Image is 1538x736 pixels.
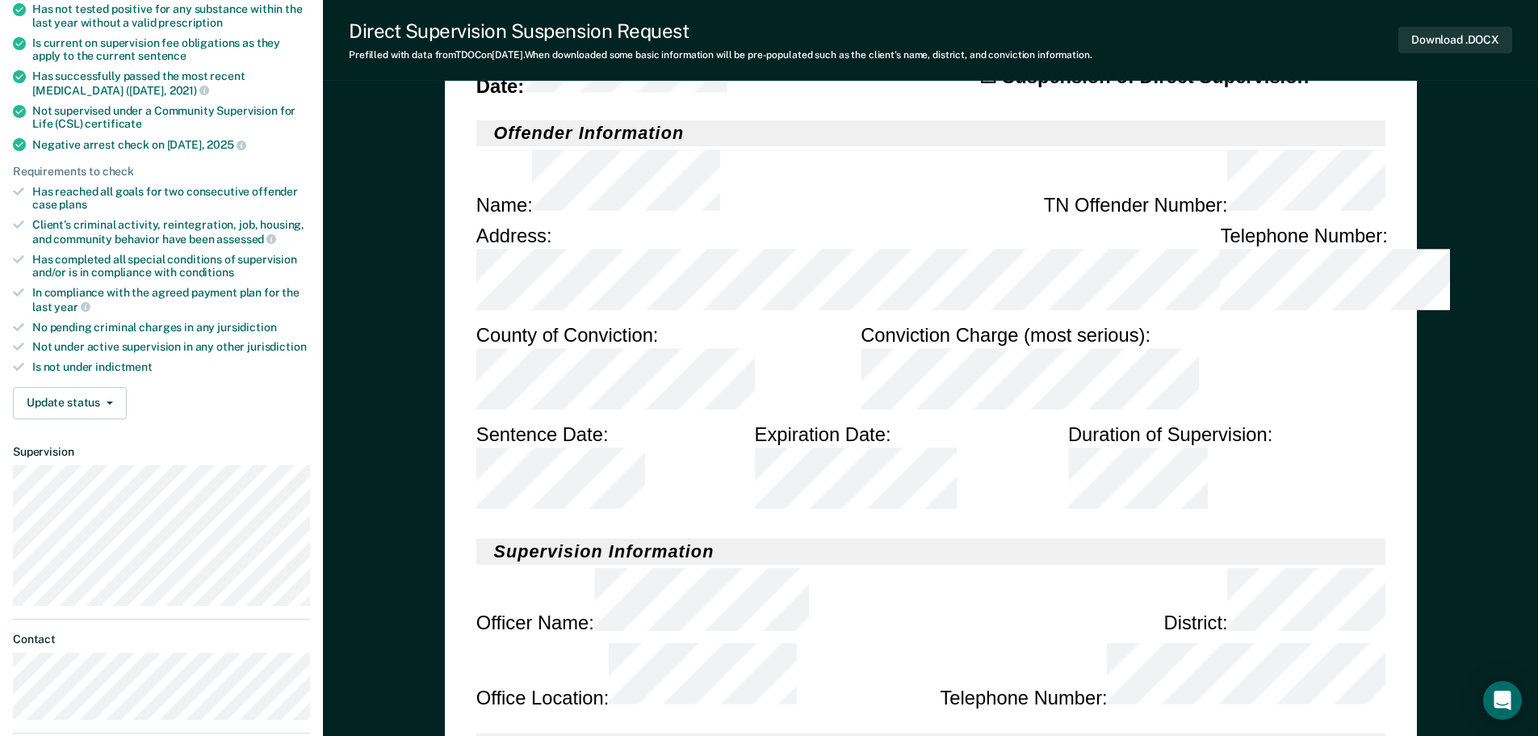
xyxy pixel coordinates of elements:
[754,423,1067,515] div: Expiration Date :
[247,340,306,353] span: jurisdiction
[32,286,310,313] div: In compliance with the agreed payment plan for the last
[940,643,1385,710] div: Telephone Number :
[476,423,754,515] div: Sentence Date :
[349,49,1092,61] div: Prefilled with data from TDOC on [DATE] . When downloaded some basic information will be pre-popu...
[349,19,1092,43] div: Direct Supervision Suspension Request
[476,323,860,415] div: County of Conviction :
[13,633,310,646] dt: Contact
[170,84,209,97] span: 2021)
[476,539,1385,565] h2: Supervision Information
[1483,681,1522,720] div: Open Intercom Messenger
[217,321,276,334] span: jursidiction
[32,36,310,64] div: Is current on supervision fee obligations as they apply to the current
[476,224,1220,316] div: Address :
[13,387,127,419] button: Update status
[1043,149,1385,217] div: TN Offender Number :
[32,218,310,246] div: Client’s criminal activity, reintegration, job, housing, and community behavior have been
[59,198,86,211] span: plans
[158,16,222,29] span: prescription
[179,266,234,279] span: conditions
[32,2,310,30] div: Has not tested positive for any substance within the last year without a valid
[207,138,245,151] span: 2025
[54,301,90,313] span: year
[1067,423,1385,515] div: Duration of Supervision :
[32,137,310,152] div: Negative arrest check on [DATE],
[476,120,1385,145] h2: Offender Information
[1220,224,1449,316] div: Telephone Number :
[85,117,141,130] span: certificate
[32,104,310,132] div: Not supervised under a Community Supervision for Life (CSL)
[32,360,310,374] div: Is not under
[216,233,276,246] span: assessed
[476,149,720,217] div: Name :
[32,321,310,334] div: No pending criminal charges in any
[95,360,153,373] span: indictment
[32,69,310,97] div: Has successfully passed the most recent [MEDICAL_DATA] ([DATE],
[13,445,310,459] dt: Supervision
[138,49,186,62] span: sentence
[32,253,310,280] div: Has completed all special conditions of supervision and/or is in compliance with
[1163,569,1385,636] div: District :
[861,323,1385,415] div: Conviction Charge (most serious) :
[32,340,310,354] div: Not under active supervision in any other
[13,165,310,179] div: Requirements to check
[32,185,310,212] div: Has reached all goals for two consecutive offender case
[476,569,807,636] div: Officer Name :
[476,643,796,710] div: Office Location :
[1398,27,1512,53] button: Download .DOCX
